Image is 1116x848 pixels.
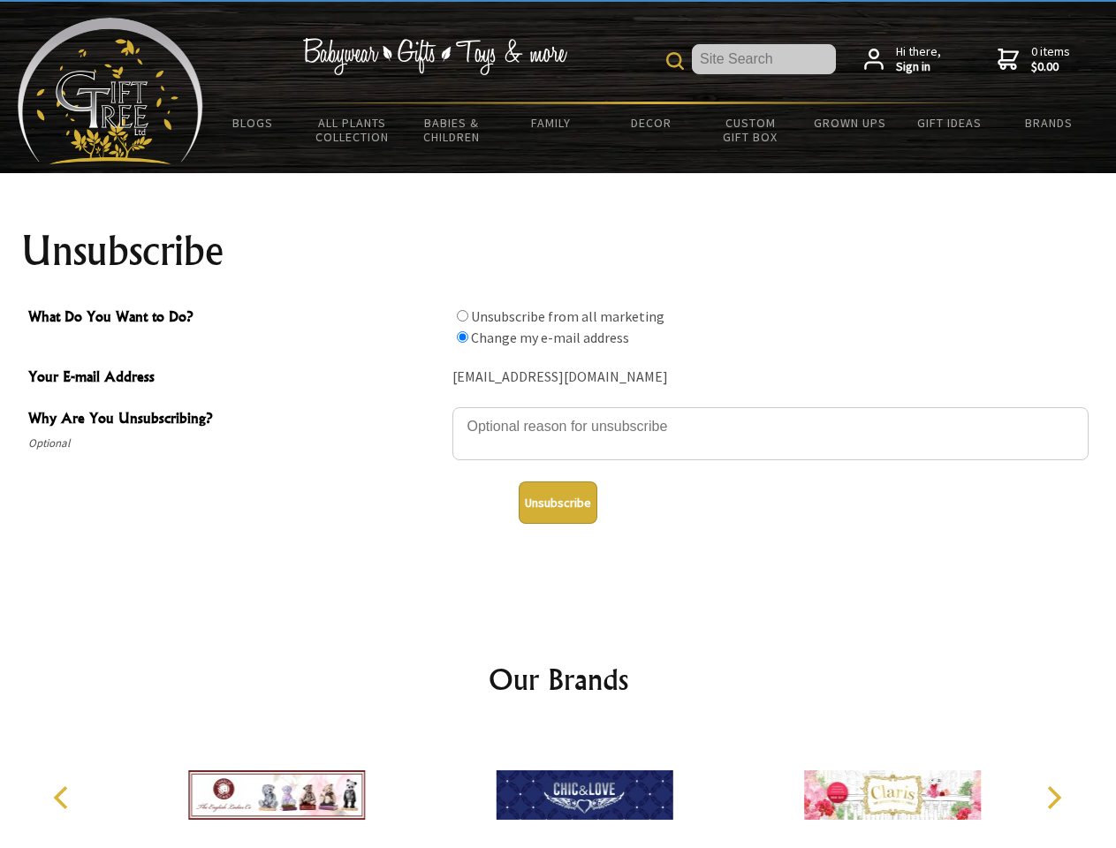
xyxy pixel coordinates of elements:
img: Babywear - Gifts - Toys & more [302,38,567,75]
img: Babyware - Gifts - Toys and more... [18,18,203,164]
a: Grown Ups [800,104,900,141]
a: Hi there,Sign in [864,44,941,75]
strong: Sign in [896,59,941,75]
span: Why Are You Unsubscribing? [28,407,444,433]
button: Previous [44,778,83,817]
input: What Do You Want to Do? [457,310,468,322]
a: Gift Ideas [900,104,999,141]
input: Site Search [692,44,836,74]
strong: $0.00 [1031,59,1070,75]
a: Brands [999,104,1099,141]
span: Hi there, [896,44,941,75]
span: Your E-mail Address [28,366,444,391]
h1: Unsubscribe [21,230,1096,272]
input: What Do You Want to Do? [457,331,468,343]
label: Change my e-mail address [471,329,629,346]
span: 0 items [1031,43,1070,75]
a: All Plants Collection [303,104,403,155]
span: What Do You Want to Do? [28,306,444,331]
a: Decor [601,104,701,141]
a: BLOGS [203,104,303,141]
a: Custom Gift Box [701,104,801,155]
a: Babies & Children [402,104,502,155]
label: Unsubscribe from all marketing [471,307,664,325]
textarea: Why Are You Unsubscribing? [452,407,1089,460]
img: product search [666,52,684,70]
button: Next [1034,778,1073,817]
div: [EMAIL_ADDRESS][DOMAIN_NAME] [452,364,1089,391]
h2: Our Brands [35,658,1082,700]
button: Unsubscribe [519,481,597,524]
a: 0 items$0.00 [998,44,1070,75]
span: Optional [28,433,444,454]
a: Family [502,104,602,141]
